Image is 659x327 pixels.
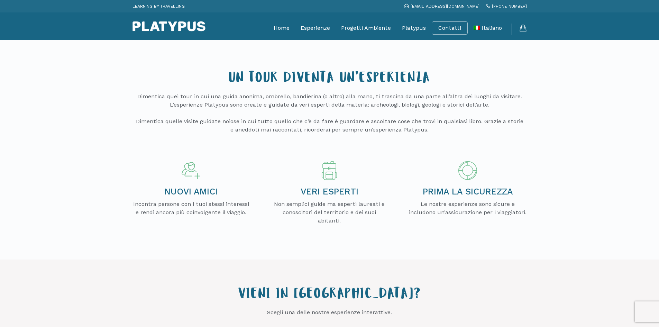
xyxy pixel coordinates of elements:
[404,4,479,9] a: [EMAIL_ADDRESS][DOMAIN_NAME]
[132,21,205,31] img: Platypus
[486,4,527,9] a: [PHONE_NUMBER]
[274,19,290,37] a: Home
[231,308,428,317] p: Scegli una delle nostre esperienze interattive.
[411,4,479,9] span: [EMAIL_ADDRESS][DOMAIN_NAME]
[423,187,513,197] span: PRIMA LA SICUREZZA
[341,19,391,37] a: Progetti Ambiente
[482,25,502,31] span: Italiano
[132,200,250,217] p: Incontra persone con i tuoi stessi interessi e rendi ancora più coinvolgente il viaggio.
[492,4,527,9] span: [PHONE_NUMBER]
[438,25,461,31] a: Contatti
[474,19,502,37] a: Italiano
[409,200,527,217] p: Le nostre esperienze sono sicure e includono un’assicurazione per i viaggiatori.
[134,92,525,134] p: Dimentica quei tour in cui una guida anonima, ombrello, bandierina (o altro) alla mano, ti trasci...
[271,200,388,225] p: Non semplici guide ma esperti laureati e conoscitori del territorio e dei suoi abitanti.
[301,187,358,197] span: VERI ESPERTI
[132,2,185,11] p: LEARNING BY TRAVELLING
[301,19,330,37] a: Esperienze
[229,72,430,87] span: UN TOUR DIVENTA UN’ESPERIENZA
[402,19,426,37] a: Platypus
[164,187,218,197] span: NUOVI AMICI
[238,288,421,302] span: VIENI IN [GEOGRAPHIC_DATA]?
